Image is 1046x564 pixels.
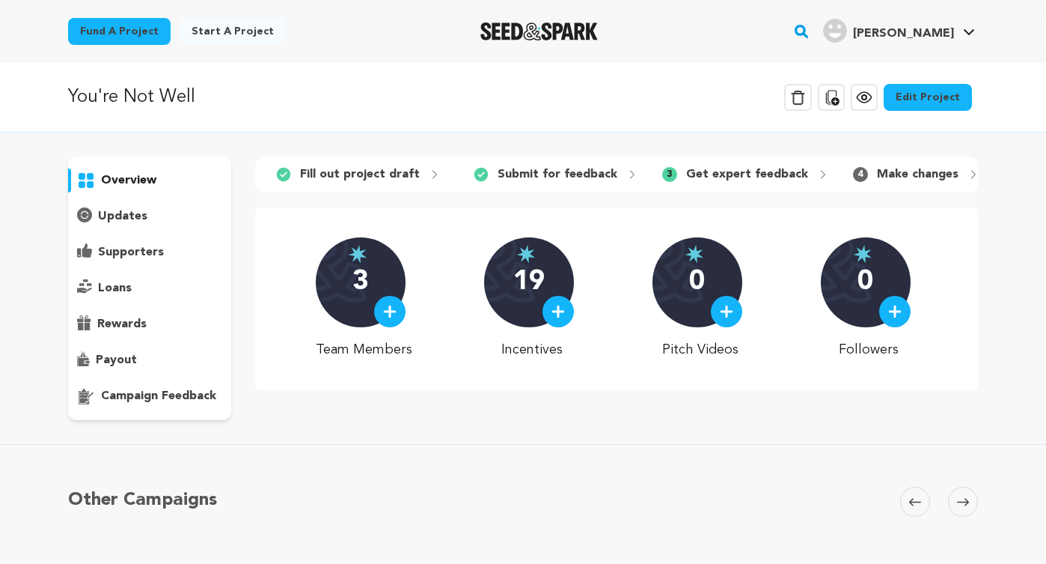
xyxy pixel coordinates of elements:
p: Make changes [877,166,958,184]
button: payout [68,348,231,372]
p: You're Not Well [68,84,195,111]
p: campaign feedback [101,387,216,405]
button: updates [68,204,231,228]
p: Followers [821,339,917,360]
a: Seed&Spark Homepage [480,22,598,40]
p: supporters [98,243,164,261]
p: rewards [97,315,147,333]
div: Jamison A.'s Profile [823,19,954,43]
p: loans [98,279,132,297]
img: plus.svg [551,305,565,318]
h5: Other Campaigns [68,487,217,514]
p: Get expert feedback [686,166,808,184]
p: 0 [857,267,873,297]
button: supporters [68,240,231,264]
span: [PERSON_NAME] [853,28,954,40]
p: Pitch Videos [652,339,749,360]
img: plus.svg [383,305,397,318]
p: Team Members [316,339,412,360]
p: overview [101,172,156,189]
p: Incentives [484,339,581,360]
a: Start a project [180,18,286,45]
p: updates [98,207,147,225]
p: payout [96,351,137,369]
img: Seed&Spark Logo Dark Mode [480,22,598,40]
span: 3 [662,167,677,182]
span: Jamison A.'s Profile [820,16,978,47]
a: Edit Project [884,84,972,111]
a: Fund a project [68,18,171,45]
a: Jamison A.'s Profile [820,16,978,43]
p: 19 [513,267,545,297]
img: plus.svg [720,305,733,318]
p: Fill out project draft [300,166,420,184]
p: 3 [352,267,368,297]
button: rewards [68,312,231,336]
img: user.png [823,19,847,43]
button: overview [68,169,231,192]
button: loans [68,276,231,300]
button: campaign feedback [68,384,231,408]
p: 0 [689,267,705,297]
span: 4 [853,167,868,182]
img: plus.svg [888,305,902,318]
p: Submit for feedback [498,166,617,184]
